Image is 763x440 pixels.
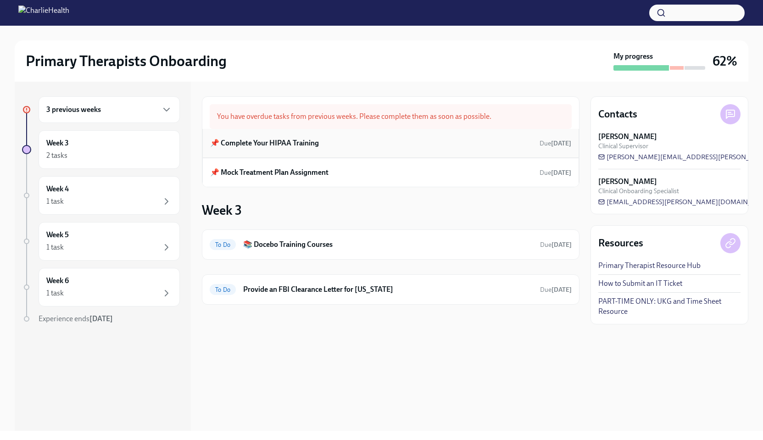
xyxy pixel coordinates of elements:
[540,169,571,177] span: Due
[540,285,572,294] span: September 18th, 2025 10:00
[22,268,180,306] a: Week 61 task
[210,241,236,248] span: To Do
[598,296,741,317] a: PART-TIME ONLY: UKG and Time Sheet Resource
[18,6,69,20] img: CharlieHealth
[598,142,648,150] span: Clinical Supervisor
[210,104,572,129] div: You have overdue tasks from previous weeks. Please complete them as soon as possible.
[46,105,101,115] h6: 3 previous weeks
[46,230,69,240] h6: Week 5
[202,202,242,218] h3: Week 3
[598,278,682,289] a: How to Submit an IT Ticket
[243,239,533,250] h6: 📚 Docebo Training Courses
[210,237,572,252] a: To Do📚 Docebo Training CoursesDue[DATE]
[551,139,571,147] strong: [DATE]
[46,138,69,148] h6: Week 3
[540,240,572,249] span: August 26th, 2025 10:00
[713,53,737,69] h3: 62%
[26,52,227,70] h2: Primary Therapists Onboarding
[598,187,679,195] span: Clinical Onboarding Specialist
[46,288,64,298] div: 1 task
[540,139,571,147] span: Due
[540,286,572,294] span: Due
[210,138,319,148] h6: 📌 Complete Your HIPAA Training
[598,132,657,142] strong: [PERSON_NAME]
[22,222,180,261] a: Week 51 task
[46,196,64,206] div: 1 task
[210,136,571,150] a: 📌 Complete Your HIPAA TrainingDue[DATE]
[551,169,571,177] strong: [DATE]
[46,276,69,286] h6: Week 6
[210,282,572,297] a: To DoProvide an FBI Clearance Letter for [US_STATE]Due[DATE]
[39,314,113,323] span: Experience ends
[598,107,637,121] h4: Contacts
[598,261,701,271] a: Primary Therapist Resource Hub
[540,168,571,177] span: August 22nd, 2025 10:00
[210,167,329,178] h6: 📌 Mock Treatment Plan Assignment
[39,96,180,123] div: 3 previous weeks
[22,176,180,215] a: Week 41 task
[551,241,572,249] strong: [DATE]
[551,286,572,294] strong: [DATE]
[540,241,572,249] span: Due
[46,150,67,161] div: 2 tasks
[210,166,571,179] a: 📌 Mock Treatment Plan AssignmentDue[DATE]
[46,184,69,194] h6: Week 4
[22,130,180,169] a: Week 32 tasks
[210,286,236,293] span: To Do
[46,242,64,252] div: 1 task
[243,284,533,295] h6: Provide an FBI Clearance Letter for [US_STATE]
[540,139,571,148] span: August 13th, 2025 10:00
[598,236,643,250] h4: Resources
[598,177,657,187] strong: [PERSON_NAME]
[613,51,653,61] strong: My progress
[89,314,113,323] strong: [DATE]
